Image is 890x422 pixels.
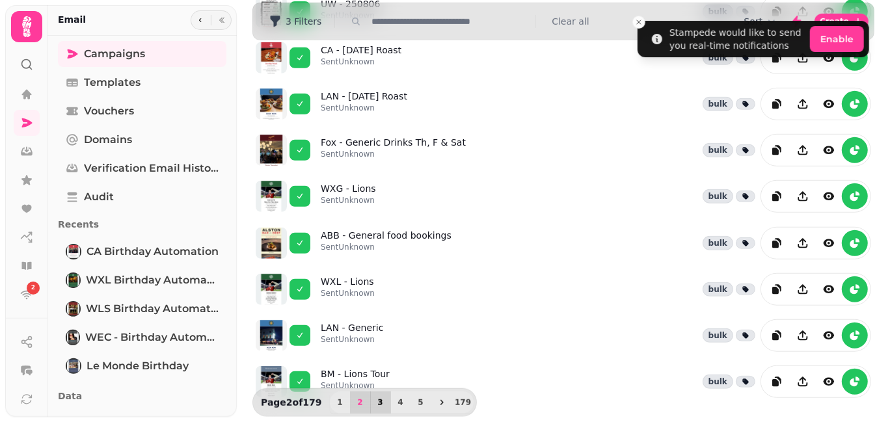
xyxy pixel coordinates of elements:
[703,143,733,157] div: bulk
[703,51,733,65] div: bulk
[411,391,431,414] button: 5
[256,320,287,351] img: aHR0cHM6Ly9zdGFtcGVkZS1zZXJ2aWNlLXByb2QtdGVtcGxhdGUtcHJldmlld3MuczMuZXUtd2VzdC0xLmFtYXpvbmF3cy5jb...
[256,42,287,73] img: aHR0cHM6Ly9zdGFtcGVkZS1zZXJ2aWNlLXByb2QtdGVtcGxhdGUtcHJldmlld3MuczMuZXUtd2VzdC0xLmFtYXpvbmF3cy5jb...
[58,41,226,67] a: Campaigns
[321,288,375,298] p: Sent Unknown
[256,135,287,166] img: aHR0cHM6Ly9zdGFtcGVkZS1zZXJ2aWNlLXByb2QtdGVtcGxhdGUtcHJldmlld3MuczMuZXUtd2VzdC0xLmFtYXpvbmF3cy5jb...
[764,137,790,163] button: duplicate
[703,328,733,343] div: bulk
[321,57,401,67] p: Sent Unknown
[764,323,790,349] button: duplicate
[842,91,868,117] button: reports
[321,380,390,391] p: Sent Unknown
[58,384,226,408] p: Data
[842,45,868,71] button: reports
[790,323,816,349] button: Share campaign preview
[86,272,219,288] span: WXL Birthday Automation
[58,155,226,181] a: Verification email history
[84,161,219,176] span: Verification email history
[58,13,86,26] h2: Email
[416,399,426,406] span: 5
[321,182,376,211] a: WXG - LionsSentUnknown
[256,88,287,120] img: aHR0cHM6Ly9zdGFtcGVkZS1zZXJ2aWNlLXByb2QtdGVtcGxhdGUtcHJldmlld3MuczMuZXUtd2VzdC0xLmFtYXpvbmF3cy5jb...
[396,399,406,406] span: 4
[764,369,790,395] button: duplicate
[790,91,816,117] button: Share campaign preview
[85,330,219,345] span: WEC - Birthday Automation
[87,244,219,259] span: CA Birthday Automation
[790,183,816,209] button: Share campaign preview
[764,91,790,117] button: duplicate
[256,181,287,212] img: aHR0cHM6Ly9zdGFtcGVkZS1zZXJ2aWNlLXByb2QtdGVtcGxhdGUtcHJldmlld3MuczMuZXUtd2VzdC0xLmFtYXpvbmF3cy5jb...
[335,399,345,406] span: 1
[321,275,375,304] a: WXL - LionsSentUnknown
[764,45,790,71] button: duplicate
[764,230,790,256] button: duplicate
[58,353,226,379] a: Le Monde BirthdayLe Monde Birthday
[703,236,733,250] div: bulk
[764,183,790,209] button: duplicate
[321,103,407,113] p: Sent Unknown
[842,323,868,349] button: reports
[256,228,287,259] img: aHR0cHM6Ly9zdGFtcGVkZS1zZXJ2aWNlLXByb2QtdGVtcGxhdGUtcHJldmlld3MuczMuZXUtd2VzdC0xLmFtYXpvbmF3cy5jb...
[330,391,351,414] button: 1
[321,136,466,165] a: Fox - Generic Drinks Th, F & SatSentUnknown
[67,245,80,258] img: CA Birthday Automation
[256,396,327,409] p: Page 2 of 179
[84,103,134,119] span: Vouchers
[431,391,453,414] button: next
[58,98,226,124] a: Vouchers
[458,399,468,406] span: 179
[790,369,816,395] button: Share campaign preview
[58,324,226,350] a: WEC - Birthday AutomationWEC - Birthday Automation
[321,149,466,159] p: Sent Unknown
[31,284,35,293] span: 2
[58,239,226,265] a: CA Birthday AutomationCA Birthday Automation
[842,183,868,209] button: reports
[84,75,141,90] span: Templates
[842,137,868,163] button: reports
[58,184,226,210] a: Audit
[632,16,645,29] button: Close toast
[790,230,816,256] button: Share campaign preview
[67,274,79,287] img: WXL Birthday Automation
[370,391,391,414] button: 3
[58,70,226,96] a: Templates
[58,213,226,236] p: Recents
[256,274,287,305] img: aHR0cHM6Ly9zdGFtcGVkZS1zZXJ2aWNlLXByb2QtdGVtcGxhdGUtcHJldmlld3MuczMuZXUtd2VzdC0xLmFtYXpvbmF3cy5jb...
[58,267,226,293] a: WXL Birthday AutomationWXL Birthday Automation
[321,367,390,396] a: BM - Lions TourSentUnknown
[790,276,816,302] button: Share campaign preview
[816,276,842,302] button: view
[321,334,383,345] p: Sent Unknown
[321,195,376,205] p: Sent Unknown
[669,26,805,52] div: Stampede would like to send you real-time notifications
[816,45,842,71] button: view
[453,391,474,414] button: 179
[790,45,816,71] button: Share campaign preview
[67,360,80,373] img: Le Monde Birthday
[764,276,790,302] button: duplicate
[703,282,733,297] div: bulk
[842,369,868,395] button: reports
[58,127,226,153] a: Domains
[87,358,189,374] span: Le Monde Birthday
[67,331,79,344] img: WEC - Birthday Automation
[842,276,868,302] button: reports
[321,321,383,350] a: LAN - GenericSentUnknown
[256,366,287,397] img: aHR0cHM6Ly9zdGFtcGVkZS1zZXJ2aWNlLXByb2QtdGVtcGxhdGUtcHJldmlld3MuczMuZXUtd2VzdC0xLmFtYXpvbmF3cy5jb...
[810,26,864,52] button: Enable
[816,91,842,117] button: view
[321,44,401,72] a: CA - [DATE] RoastSentUnknown
[703,97,733,111] div: bulk
[286,17,321,26] span: 3 Filters
[375,399,386,406] span: 3
[355,399,366,406] span: 2
[321,242,452,252] p: Sent Unknown
[14,282,40,308] a: 2
[67,302,79,315] img: WLS Birthday Automation
[816,183,842,209] button: view
[842,230,868,256] button: reports
[330,391,474,414] nav: Pagination
[258,11,332,32] button: 3 Filters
